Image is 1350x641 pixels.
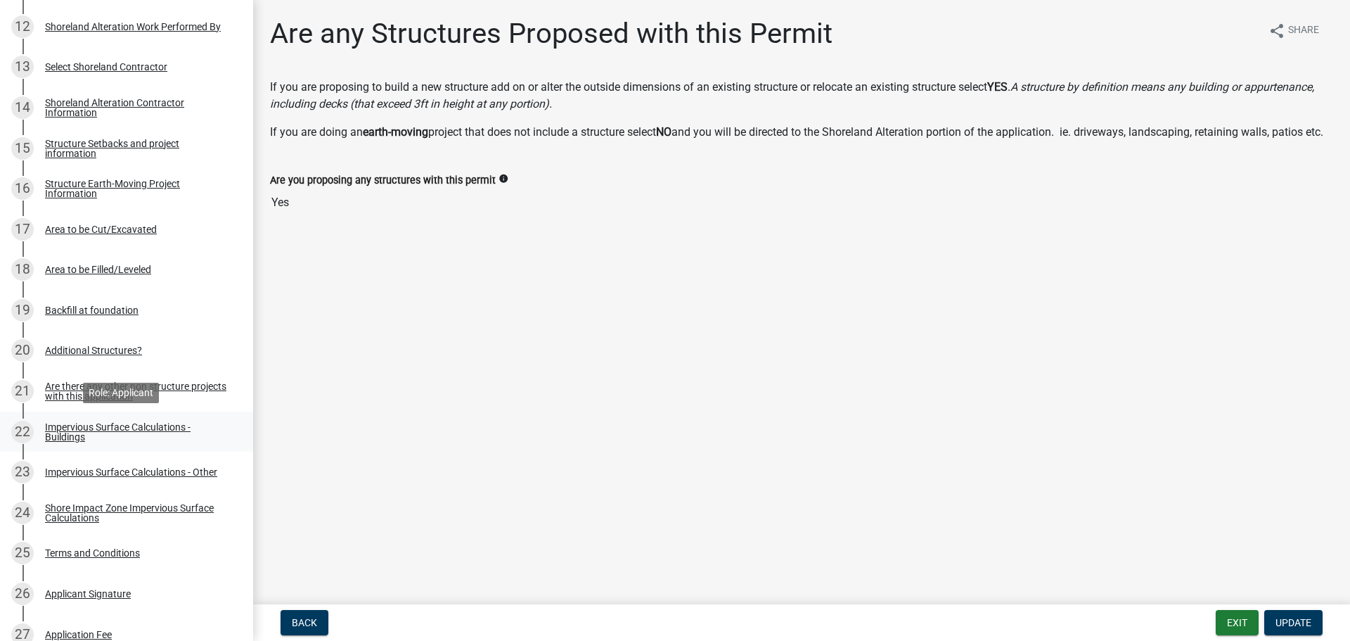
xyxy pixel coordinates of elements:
[1257,17,1330,44] button: shareShare
[270,124,1333,141] p: If you are doing an project that does not include a structure select and you will be directed to ...
[499,174,508,184] i: info
[45,22,221,32] div: Shoreland Alteration Work Performed By
[363,125,428,139] strong: earth-moving
[11,177,34,200] div: 16
[45,224,157,234] div: Area to be Cut/Excavated
[11,96,34,119] div: 14
[45,179,231,198] div: Structure Earth-Moving Project Information
[45,630,112,640] div: Application Fee
[1268,23,1285,39] i: share
[45,589,131,599] div: Applicant Signature
[45,305,139,315] div: Backfill at foundation
[1288,23,1319,39] span: Share
[656,125,671,139] strong: NO
[292,617,317,628] span: Back
[45,62,167,72] div: Select Shoreland Contractor
[270,176,496,186] label: Are you proposing any structures with this permit
[11,258,34,281] div: 18
[270,79,1333,113] p: If you are proposing to build a new structure add on or alter the outside dimensions of an existi...
[45,467,217,477] div: Impervious Surface Calculations - Other
[1275,617,1311,628] span: Update
[83,383,159,403] div: Role: Applicant
[11,299,34,322] div: 19
[270,17,832,51] h1: Are any Structures Proposed with this Permit
[11,339,34,362] div: 20
[45,381,231,401] div: Are there any other non structure projects with this application
[11,421,34,443] div: 22
[11,380,34,402] div: 21
[11,461,34,483] div: 23
[11,15,34,38] div: 12
[1264,610,1323,635] button: Update
[1216,610,1259,635] button: Exit
[45,345,142,355] div: Additional Structures?
[45,422,231,442] div: Impervious Surface Calculations - Buildings
[11,583,34,605] div: 26
[11,502,34,524] div: 24
[45,548,140,558] div: Terms and Conditions
[45,98,231,118] div: Shoreland Alteration Contractor Information
[281,610,328,635] button: Back
[11,56,34,78] div: 13
[45,503,231,523] div: Shore Impact Zone Impervious Surface Calculations
[45,139,231,158] div: Structure Setbacks and project information
[11,137,34,160] div: 15
[987,80,1008,94] strong: YES
[11,542,34,564] div: 25
[11,218,34,241] div: 17
[45,265,151,274] div: Area to be Filled/Leveled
